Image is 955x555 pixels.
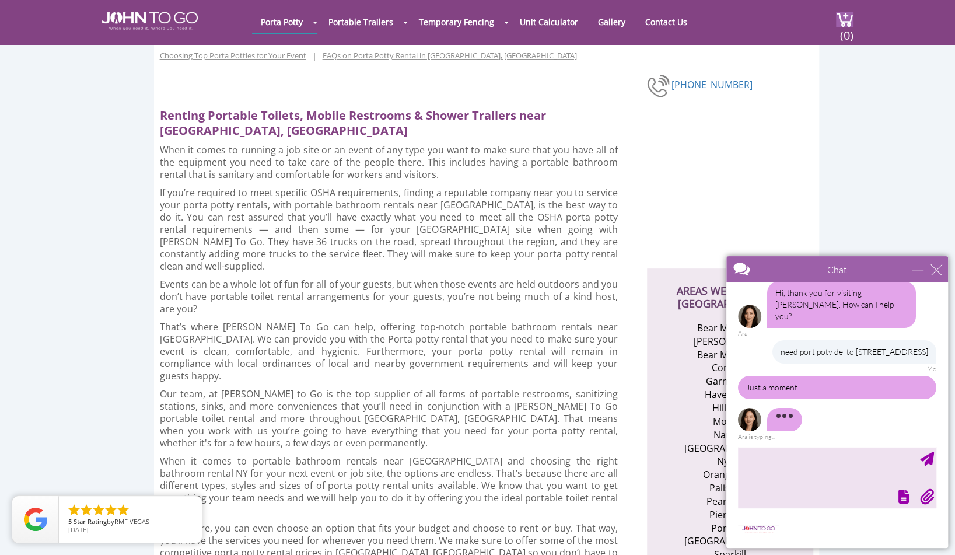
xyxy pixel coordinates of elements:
li:  [79,503,93,517]
iframe: Live Chat Box [719,249,955,555]
li:  [92,503,106,517]
li: Bear Mountain [673,348,787,362]
a: FAQs on Porta Potty Rental in [GEOGRAPHIC_DATA], [GEOGRAPHIC_DATA] [323,50,577,61]
a: Unit Calculator [511,11,587,33]
li: Pomona [673,522,787,535]
a: Temporary Fencing [410,11,503,33]
li: Haverstraw [673,388,787,402]
img: Review Rating [24,508,47,531]
img: JOHN to go [102,12,198,30]
img: cart a [836,12,853,27]
li:  [67,503,81,517]
img: phone-number [647,73,671,99]
li: Palisades [673,481,787,495]
p: Our team, at [PERSON_NAME] to Go is the top supplier of all forms of portable restrooms, sanitizi... [160,388,618,449]
li: [GEOGRAPHIC_DATA] [673,535,787,548]
p: When it comes to running a job site or an event of any type you want to make sure that you have a... [160,144,618,181]
span: 5 [68,517,72,526]
a: Contact Us [636,11,696,33]
li: Nanuet [673,428,787,442]
a: Porta Potty [252,11,312,33]
span: RMF VEGAS [114,517,149,526]
li: [GEOGRAPHIC_DATA] [673,442,787,455]
a: [PHONE_NUMBER] [671,78,753,91]
li: Hillburn [673,402,787,415]
li: Nyack [673,455,787,468]
p: If you’re required to meet specific OSHA requirements, finding a reputable company near you to se... [160,187,618,273]
span: [DATE] [68,525,89,534]
span: | [312,50,317,73]
p: That’s where [PERSON_NAME] To Go can help, offering top-notch portable bathroom rentals near [GEO... [160,321,618,382]
li: Piermont [673,508,787,522]
h2: Renting Portable Toilets, Mobile Restrooms & Shower Trailers near [GEOGRAPHIC_DATA], [GEOGRAPHIC_... [160,102,628,138]
li: Monsey [673,415,787,428]
li:  [116,503,130,517]
a: Gallery [589,11,634,33]
li: Orangeburg [673,468,787,481]
a: Portable Trailers [320,11,402,33]
span: (0) [839,18,853,43]
li: [PERSON_NAME] [673,335,787,348]
li: Congers [673,361,787,375]
li: Bear Mountain [673,322,787,335]
p: Events can be a whole lot of fun for all of your guests, but when those events are held outdoors ... [160,278,618,315]
h2: AREAS WE SERVICE IN [GEOGRAPHIC_DATA]: [659,268,802,310]
li:  [104,503,118,517]
li: Pearl River [673,495,787,508]
span: by [68,518,193,526]
li: Garnerville [673,375,787,388]
span: Star Rating [74,517,107,526]
a: Choosing Top Porta Potties for Your Event [160,50,306,61]
p: When it comes to portable bathroom rentals near [GEOGRAPHIC_DATA] and choosing the right bathroom... [160,455,618,516]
